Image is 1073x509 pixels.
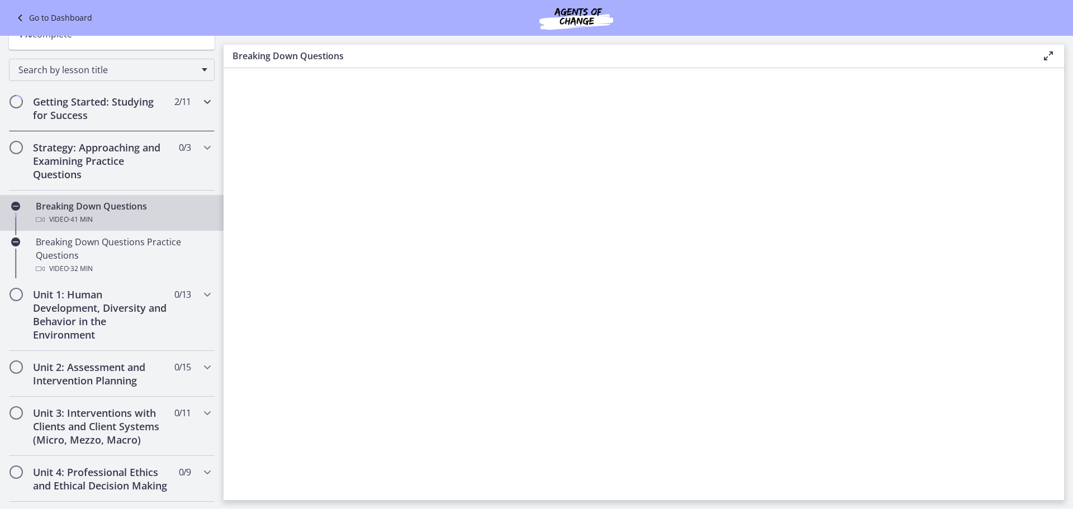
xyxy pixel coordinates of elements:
span: · 41 min [69,213,93,226]
span: Search by lesson title [18,64,196,76]
div: Breaking Down Questions Practice Questions [36,235,210,275]
h2: Unit 3: Interventions with Clients and Client Systems (Micro, Mezzo, Macro) [33,406,169,446]
h2: Unit 1: Human Development, Diversity and Behavior in the Environment [33,288,169,341]
h2: Unit 2: Assessment and Intervention Planning [33,360,169,387]
div: Video [36,213,210,226]
span: 0 / 11 [174,406,191,420]
span: · 32 min [69,262,93,275]
h3: Breaking Down Questions [232,49,1024,63]
div: Search by lesson title [9,59,215,81]
span: 0 / 13 [174,288,191,301]
a: Go to Dashboard [13,11,92,25]
h2: Unit 4: Professional Ethics and Ethical Decision Making [33,465,169,492]
div: Breaking Down Questions [36,199,210,226]
h2: Getting Started: Studying for Success [33,95,169,122]
div: Video [36,262,210,275]
span: 0 / 9 [179,465,191,479]
span: 0 / 15 [174,360,191,374]
span: 0 / 3 [179,141,191,154]
span: 2 / 11 [174,95,191,108]
img: Agents of Change [509,4,643,31]
h2: Strategy: Approaching and Examining Practice Questions [33,141,169,181]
